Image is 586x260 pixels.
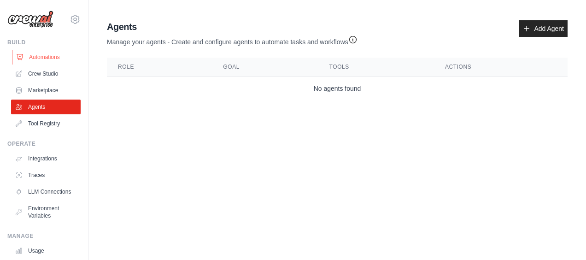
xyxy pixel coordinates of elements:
a: Marketplace [11,83,81,98]
div: Manage [7,232,81,240]
th: Actions [434,58,568,77]
img: Logo [7,11,53,28]
a: Integrations [11,151,81,166]
a: Add Agent [519,20,568,37]
a: Traces [11,168,81,183]
th: Tools [318,58,434,77]
th: Goal [212,58,318,77]
th: Role [107,58,212,77]
div: Build [7,39,81,46]
a: Environment Variables [11,201,81,223]
a: Crew Studio [11,66,81,81]
a: LLM Connections [11,184,81,199]
a: Usage [11,243,81,258]
div: Operate [7,140,81,148]
td: No agents found [107,77,568,101]
p: Manage your agents - Create and configure agents to automate tasks and workflows [107,33,357,47]
a: Agents [11,100,81,114]
h2: Agents [107,20,357,33]
a: Automations [12,50,82,65]
a: Tool Registry [11,116,81,131]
